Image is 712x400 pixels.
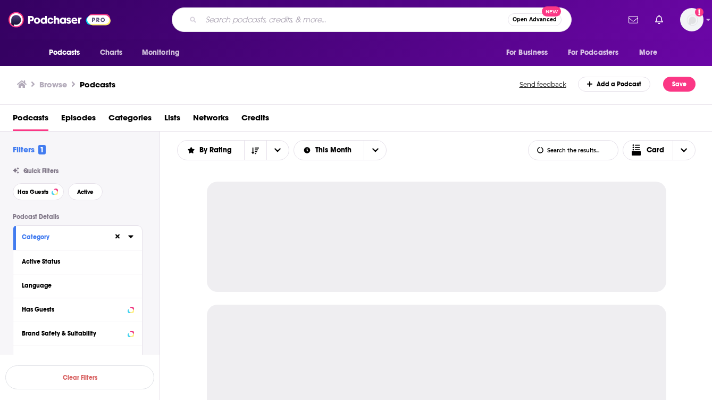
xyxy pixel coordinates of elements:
span: Podcasts [49,45,80,60]
img: Podchaser - Follow, Share and Rate Podcasts [9,10,111,30]
a: Show notifications dropdown [651,11,667,29]
a: Podcasts [13,109,48,131]
span: Quick Filters [23,167,58,175]
button: Sort Direction [244,141,266,160]
button: open menu [178,146,244,154]
span: For Business [506,45,548,60]
span: 1 [38,145,46,154]
div: Active Status [22,258,127,265]
button: open menu [632,43,671,63]
button: open menu [294,146,364,154]
span: By Rating [199,146,236,154]
input: Search podcasts, credits, & more... [201,11,508,28]
a: Networks [193,109,229,131]
button: open menu [364,141,386,160]
h2: Filters [13,144,46,154]
button: open menu [499,43,562,63]
span: Has Guests [18,189,48,195]
a: Lists [164,109,180,131]
span: Card [647,146,664,154]
button: Political SkewBeta [22,350,133,364]
h2: Choose List sort [177,140,289,160]
p: Podcast Details [13,213,143,221]
a: Podcasts [80,79,115,89]
span: Active [77,189,94,195]
h3: Browse [39,79,67,89]
button: Active [68,183,103,200]
span: This Month [315,146,355,154]
button: Language [22,279,133,292]
button: Open AdvancedNew [508,13,562,26]
button: Choose View [623,140,696,160]
span: Monitoring [142,45,180,60]
a: Credits [241,109,269,131]
button: Send feedback [516,80,569,89]
div: Has Guests [22,306,124,313]
a: Add a Podcast [578,77,651,92]
button: Show profile menu [680,8,703,31]
button: open menu [41,43,94,63]
button: Category [22,230,113,243]
svg: Add a profile image [695,8,703,17]
a: Show notifications dropdown [624,11,642,29]
a: Charts [93,43,129,63]
img: User Profile [680,8,703,31]
div: Language [22,282,127,289]
button: Save [663,77,696,92]
span: New [542,6,561,17]
span: For Podcasters [568,45,619,60]
button: Has Guests [13,183,64,200]
button: open menu [561,43,634,63]
a: Episodes [61,109,96,131]
div: Category [22,233,106,241]
div: Beta [66,354,78,361]
div: Brand Safety & Suitability [22,330,124,337]
div: Search podcasts, credits, & more... [172,7,572,32]
h2: Select Date Range [294,140,387,160]
span: Logged in as kkade [680,8,703,31]
span: Political Skew [22,354,62,361]
button: Has Guests [22,303,133,316]
button: Brand Safety & Suitability [22,326,133,340]
button: open menu [135,43,194,63]
span: Open Advanced [513,17,557,22]
button: Active Status [22,255,133,268]
button: open menu [266,141,289,160]
button: Clear Filters [5,365,154,389]
span: More [639,45,657,60]
a: Categories [108,109,152,131]
span: Charts [100,45,123,60]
